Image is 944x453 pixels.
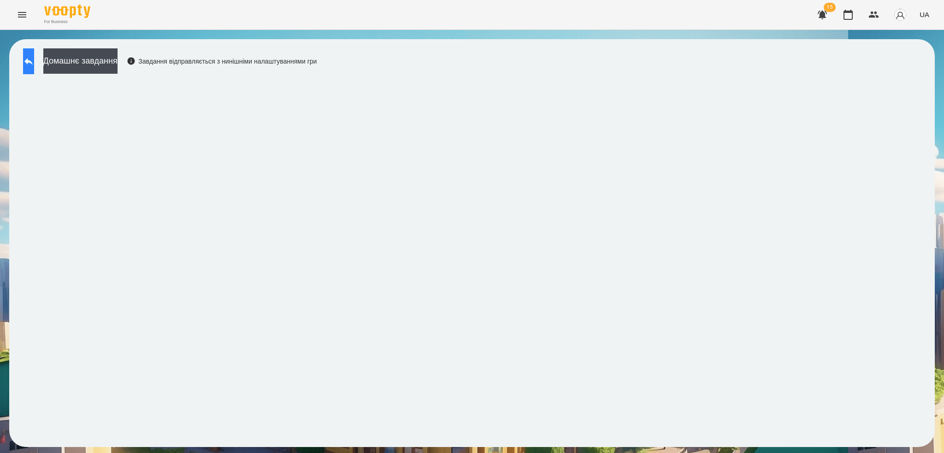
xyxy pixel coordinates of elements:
button: Домашнє завдання [43,48,118,74]
div: Завдання відправляється з нинішніми налаштуваннями гри [127,57,317,66]
button: UA [916,6,933,23]
span: 15 [824,3,836,12]
span: UA [920,10,929,19]
img: Voopty Logo [44,5,90,18]
span: For Business [44,19,90,25]
img: avatar_s.png [894,8,907,21]
button: Menu [11,4,33,26]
